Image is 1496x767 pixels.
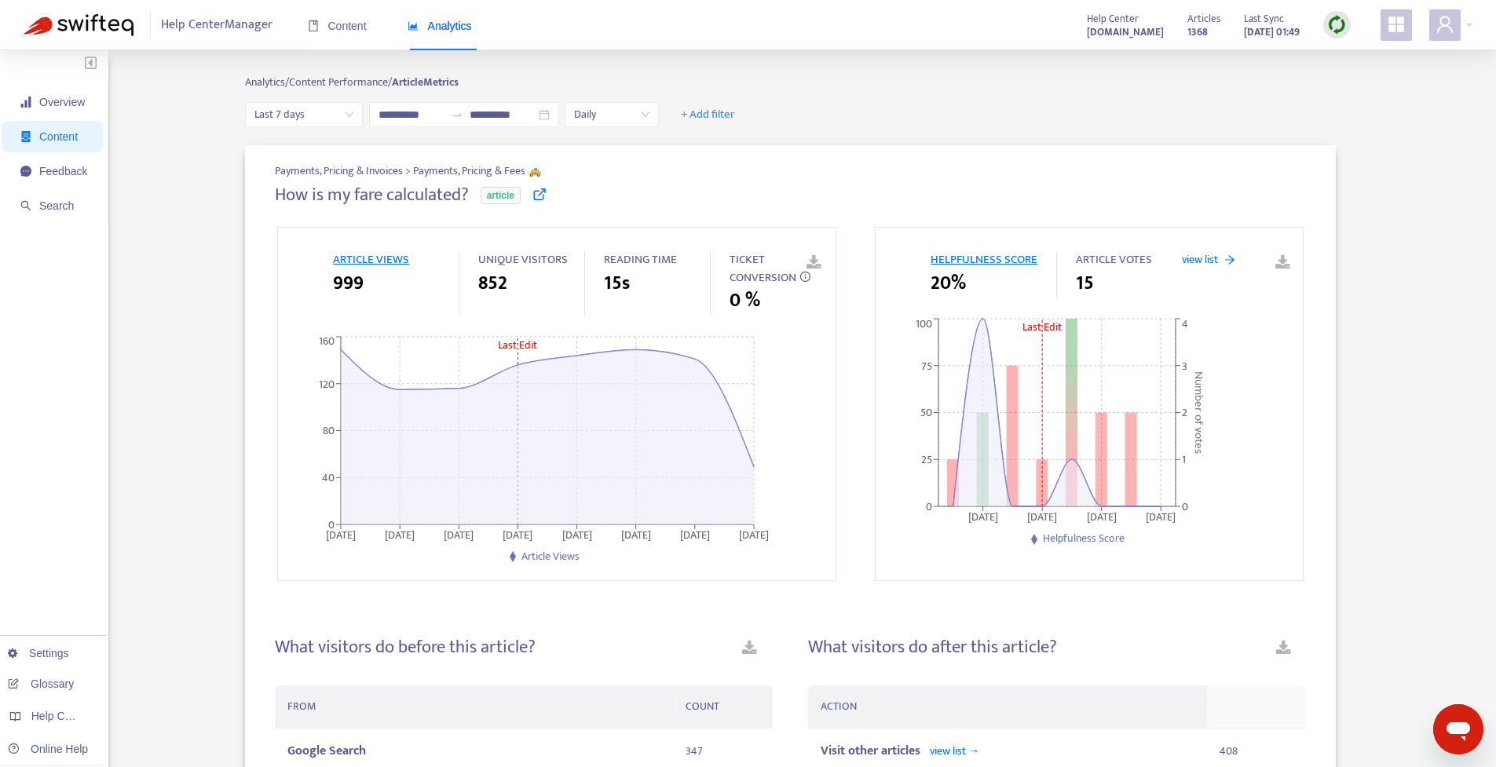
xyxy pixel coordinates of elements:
span: signal [20,97,31,108]
span: Last 7 days [254,103,353,126]
tspan: 1 [1182,451,1186,469]
span: view list [1182,251,1218,268]
span: Content [39,130,78,143]
span: swap-right [451,108,463,121]
span: Helpfulness Score [1043,529,1125,547]
tspan: [DATE] [680,526,710,544]
span: message [20,166,31,177]
span: Article Views [521,547,580,565]
tspan: [DATE] [1146,508,1176,526]
tspan: 0 [1182,498,1188,516]
strong: [DOMAIN_NAME] [1087,24,1164,41]
tspan: [DATE] [621,526,651,544]
span: Help Center [1087,10,1139,27]
span: Payments, Pricing & Fees 🚕 [413,163,541,179]
span: Articles [1187,10,1220,27]
span: search [20,200,31,211]
span: article [481,187,521,204]
span: 999 [333,269,364,298]
strong: 1368 [1187,24,1208,41]
img: sync.dc5367851b00ba804db3.png [1327,15,1347,35]
span: Analytics [408,20,472,32]
h4: What visitors do after this article? [808,637,1057,658]
tspan: [DATE] [444,526,474,544]
tspan: [DATE] [739,526,769,544]
span: Search [39,199,74,212]
span: container [20,131,31,142]
tspan: [DATE] [1087,508,1117,526]
span: Overview [39,96,85,108]
tspan: [DATE] [386,526,415,544]
tspan: 3 [1182,357,1187,375]
span: Visit other articles [821,740,920,762]
tspan: 0 [926,498,932,516]
span: Content [308,20,367,32]
th: ACTION [808,685,1207,729]
span: Google Search [287,740,366,762]
span: arrow-right [1224,254,1235,265]
span: 20% [931,269,966,298]
span: ARTICLE VOTES [1076,250,1152,269]
tspan: Last Edit [499,336,538,354]
tspan: [DATE] [968,508,998,526]
span: TICKET CONVERSION [730,250,796,287]
tspan: 4 [1182,315,1188,333]
span: 408 [1220,742,1238,760]
tspan: 120 [319,374,335,393]
span: book [308,20,319,31]
strong: [DATE] 01:49 [1244,24,1300,41]
tspan: Last Edit [1022,318,1062,336]
span: ARTICLE VIEWS [333,250,409,269]
span: 15 [1076,269,1094,298]
span: 0 % [730,287,760,315]
span: view list → [930,742,979,760]
span: > [405,162,413,180]
span: Payments, Pricing & Invoices [275,162,405,180]
span: 852 [478,269,507,298]
span: to [451,108,463,121]
span: Analytics/ Content Performance/ [245,73,392,91]
tspan: [DATE] [503,526,533,544]
span: UNIQUE VISITORS [478,250,568,269]
span: Help Centers [31,710,96,722]
tspan: 50 [920,404,932,422]
span: HELPFULNESS SCORE [931,250,1037,269]
a: Glossary [8,678,74,690]
tspan: 40 [322,469,335,487]
span: Help Center Manager [161,10,272,40]
tspan: 25 [921,451,932,469]
a: [DOMAIN_NAME] [1087,23,1164,41]
span: Feedback [39,165,87,177]
img: Swifteq [24,14,134,36]
span: + Add filter [681,105,735,124]
th: COUNT [673,685,773,729]
span: 15s [604,269,630,298]
span: READING TIME [604,250,677,269]
span: Last Sync [1244,10,1284,27]
tspan: 75 [921,357,932,375]
h4: What visitors do before this article? [275,637,536,658]
button: + Add filter [669,102,747,127]
strong: Article Metrics [392,73,459,91]
a: Settings [8,647,69,659]
span: user [1436,15,1454,34]
tspan: 80 [323,422,335,440]
tspan: [DATE] [326,526,356,544]
th: FROM [275,685,674,729]
span: appstore [1387,15,1406,34]
tspan: 2 [1182,404,1187,422]
tspan: Number of votes [1189,371,1209,454]
iframe: Button to launch messaging window [1433,704,1483,754]
tspan: [DATE] [1027,508,1057,526]
span: 347 [686,742,703,760]
tspan: 100 [916,315,932,333]
a: Online Help [8,743,88,755]
tspan: 0 [328,516,335,534]
tspan: 160 [319,332,335,350]
span: area-chart [408,20,419,31]
tspan: [DATE] [562,526,592,544]
span: Daily [574,103,649,126]
h4: How is my fare calculated? [275,184,469,206]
